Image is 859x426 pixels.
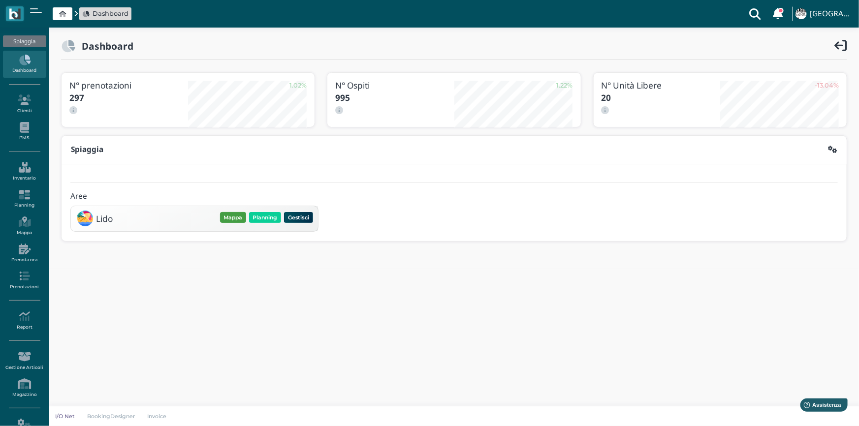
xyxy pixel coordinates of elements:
a: Dashboard [3,51,46,78]
a: ... [GEOGRAPHIC_DATA] [794,2,853,26]
h4: Aree [70,192,87,201]
img: ... [795,8,806,19]
a: Planning [3,185,46,213]
div: Spiaggia [3,35,46,47]
b: 995 [335,92,350,103]
h3: N° Ospiti [335,81,454,90]
a: Clienti [3,91,46,118]
h2: Dashboard [75,41,133,51]
button: Planning [249,212,281,223]
span: Assistenza [29,8,65,15]
a: PMS [3,118,46,145]
b: 297 [69,92,84,103]
h3: Lido [96,214,113,223]
a: Prenotazioni [3,267,46,294]
b: Spiaggia [71,144,103,154]
a: Prenota ora [3,240,46,267]
a: Mappa [3,213,46,240]
a: Dashboard [83,9,128,18]
img: logo [9,8,20,20]
a: Inventario [3,158,46,185]
h3: N° prenotazioni [69,81,188,90]
h3: N° Unità Libere [602,81,720,90]
span: Dashboard [93,9,128,18]
button: Gestisci [284,212,313,223]
b: 20 [602,92,611,103]
button: Mappa [220,212,246,223]
iframe: Help widget launcher [789,396,851,418]
h4: [GEOGRAPHIC_DATA] [810,10,853,18]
